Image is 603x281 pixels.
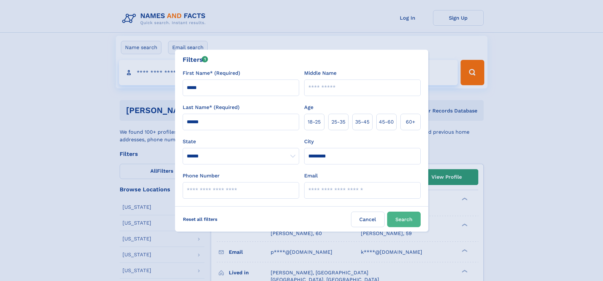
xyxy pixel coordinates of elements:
label: Middle Name [304,69,336,77]
label: Last Name* (Required) [183,104,240,111]
label: Reset all filters [179,212,222,227]
label: Phone Number [183,172,220,180]
span: 18‑25 [308,118,321,126]
label: City [304,138,314,145]
label: Age [304,104,313,111]
label: Cancel [351,212,385,227]
span: 45‑60 [379,118,394,126]
span: 25‑35 [331,118,345,126]
span: 60+ [406,118,415,126]
label: Email [304,172,318,180]
label: State [183,138,299,145]
span: 35‑45 [355,118,369,126]
div: Filters [183,55,208,64]
button: Search [387,212,421,227]
label: First Name* (Required) [183,69,240,77]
